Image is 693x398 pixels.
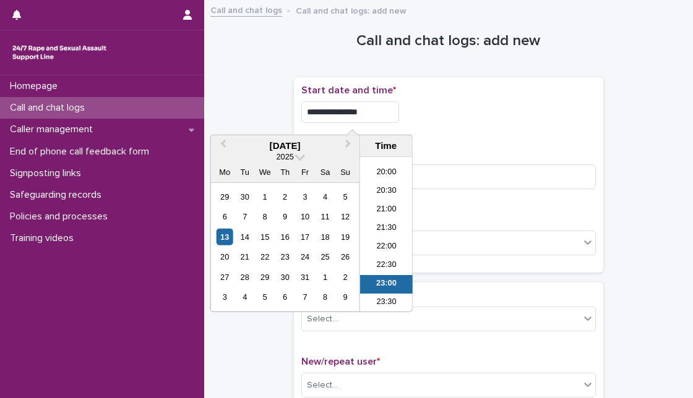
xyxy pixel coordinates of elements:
div: Choose Sunday, 2 November 2025 [337,269,353,286]
div: Choose Wednesday, 15 October 2025 [257,229,273,245]
div: Choose Sunday, 12 October 2025 [337,208,353,225]
div: Choose Tuesday, 28 October 2025 [236,269,253,286]
div: Choose Monday, 3 November 2025 [217,289,233,305]
div: Fr [297,164,314,180]
span: Start date and time [301,85,396,95]
li: 22:00 [360,238,413,256]
div: Choose Wednesday, 29 October 2025 [257,269,273,286]
p: Call and chat logs: add new [296,3,407,17]
li: 22:30 [360,256,413,275]
div: Choose Monday, 6 October 2025 [217,208,233,225]
div: Choose Sunday, 26 October 2025 [337,248,353,265]
a: Call and chat logs [210,2,282,17]
div: [DATE] [211,140,359,151]
div: Choose Sunday, 19 October 2025 [337,229,353,245]
h1: Call and chat logs: add new [294,32,603,50]
span: 2025 [276,152,293,161]
div: Choose Friday, 17 October 2025 [297,229,314,245]
div: Choose Thursday, 30 October 2025 [277,269,293,286]
div: Choose Monday, 13 October 2025 [217,229,233,245]
div: Choose Thursday, 23 October 2025 [277,248,293,265]
p: Homepage [5,80,67,92]
div: Choose Saturday, 25 October 2025 [317,248,334,265]
div: Choose Tuesday, 14 October 2025 [236,229,253,245]
div: Choose Thursday, 16 October 2025 [277,229,293,245]
div: Select... [307,313,338,326]
div: Choose Thursday, 9 October 2025 [277,208,293,225]
li: 23:00 [360,275,413,294]
li: 20:00 [360,164,413,182]
div: Choose Monday, 20 October 2025 [217,248,233,265]
div: Th [277,164,293,180]
div: Choose Saturday, 18 October 2025 [317,229,334,245]
div: Choose Wednesday, 22 October 2025 [257,248,273,265]
div: Choose Tuesday, 7 October 2025 [236,208,253,225]
span: New/repeat user [301,357,380,366]
button: Previous Month [212,137,232,156]
p: Policies and processes [5,211,118,222]
div: Sa [317,164,334,180]
p: Safeguarding records [5,189,111,201]
li: 20:30 [360,182,413,201]
div: Tu [236,164,253,180]
div: month 2025-10 [215,187,355,307]
li: 23:30 [360,294,413,312]
div: Choose Saturday, 11 October 2025 [317,208,334,225]
div: Choose Tuesday, 30 September 2025 [236,188,253,205]
button: Next Month [340,137,359,156]
div: Choose Saturday, 4 October 2025 [317,188,334,205]
li: 21:00 [360,201,413,219]
div: Choose Monday, 29 September 2025 [217,188,233,205]
div: Choose Saturday, 1 November 2025 [317,269,334,286]
div: Choose Thursday, 2 October 2025 [277,188,293,205]
li: 21:30 [360,219,413,238]
p: Caller management [5,124,103,135]
div: Choose Sunday, 9 November 2025 [337,289,353,305]
div: Time [363,140,409,151]
div: Choose Saturday, 8 November 2025 [317,289,334,305]
p: Signposting links [5,167,91,179]
div: Mo [217,164,233,180]
div: Choose Sunday, 5 October 2025 [337,188,353,205]
div: Choose Friday, 7 November 2025 [297,289,314,305]
div: Choose Tuesday, 4 November 2025 [236,289,253,305]
div: Choose Wednesday, 5 November 2025 [257,289,273,305]
div: Choose Thursday, 6 November 2025 [277,289,293,305]
p: Call and chat logs [5,102,95,114]
div: Choose Friday, 24 October 2025 [297,248,314,265]
img: rhQMoQhaT3yELyF149Cw [10,40,109,65]
p: End of phone call feedback form [5,146,159,158]
div: Choose Friday, 31 October 2025 [297,269,314,286]
div: Choose Monday, 27 October 2025 [217,269,233,286]
div: Choose Friday, 3 October 2025 [297,188,314,205]
div: We [257,164,273,180]
div: Select... [307,379,338,392]
div: Su [337,164,353,180]
div: Choose Friday, 10 October 2025 [297,208,314,225]
div: Choose Wednesday, 8 October 2025 [257,208,273,225]
div: Choose Wednesday, 1 October 2025 [257,188,273,205]
p: Training videos [5,232,84,244]
div: Choose Tuesday, 21 October 2025 [236,248,253,265]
